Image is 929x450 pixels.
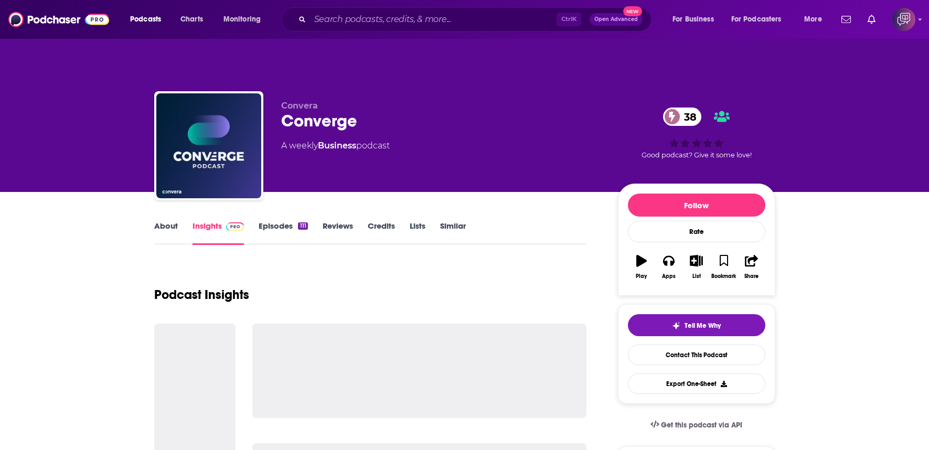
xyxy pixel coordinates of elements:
div: Search podcasts, credits, & more... [291,7,661,31]
div: A weekly podcast [281,140,390,152]
div: Play [636,273,647,280]
span: Open Advanced [594,17,638,22]
span: Monitoring [223,12,261,27]
span: Ctrl K [557,13,581,26]
a: Lists [410,221,425,245]
span: For Business [672,12,714,27]
span: Charts [180,12,203,27]
button: open menu [216,11,274,28]
input: Search podcasts, credits, & more... [310,11,557,28]
a: Reviews [323,221,353,245]
a: About [154,221,178,245]
div: 38Good podcast? Give it some love! [618,101,775,166]
img: User Profile [892,8,915,31]
button: Bookmark [710,248,738,286]
span: Good podcast? Give it some love! [642,151,752,159]
span: New [623,6,642,16]
button: Share [738,248,765,286]
a: Get this podcast via API [642,412,751,438]
h1: Podcast Insights [154,287,249,303]
a: Charts [174,11,209,28]
div: 111 [298,222,307,230]
a: Show notifications dropdown [837,10,855,28]
a: 38 [663,108,702,126]
span: For Podcasters [731,12,782,27]
span: Convera [281,101,318,111]
button: Show profile menu [892,8,915,31]
span: Tell Me Why [685,322,721,330]
a: Episodes111 [259,221,307,245]
span: Get this podcast via API [661,421,742,430]
span: Podcasts [130,12,161,27]
a: Similar [440,221,466,245]
a: InsightsPodchaser Pro [193,221,244,245]
div: Bookmark [711,273,736,280]
a: Show notifications dropdown [863,10,880,28]
div: Rate [628,221,765,242]
button: Apps [655,248,682,286]
button: open menu [123,11,175,28]
button: open menu [665,11,727,28]
button: open menu [724,11,797,28]
img: tell me why sparkle [672,322,680,330]
button: tell me why sparkleTell Me Why [628,314,765,336]
img: Podchaser - Follow, Share and Rate Podcasts [8,9,109,29]
span: 38 [674,108,702,126]
button: Follow [628,194,765,217]
span: More [804,12,822,27]
button: List [682,248,710,286]
div: Apps [662,273,676,280]
img: Podchaser Pro [226,222,244,231]
a: Business [318,141,356,151]
span: Logged in as corioliscompany [892,8,915,31]
button: Play [628,248,655,286]
button: open menu [797,11,835,28]
img: Converge [156,93,261,198]
a: Credits [368,221,395,245]
a: Contact This Podcast [628,345,765,365]
button: Open AdvancedNew [590,13,643,26]
div: Share [744,273,759,280]
button: Export One-Sheet [628,373,765,394]
div: List [692,273,701,280]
